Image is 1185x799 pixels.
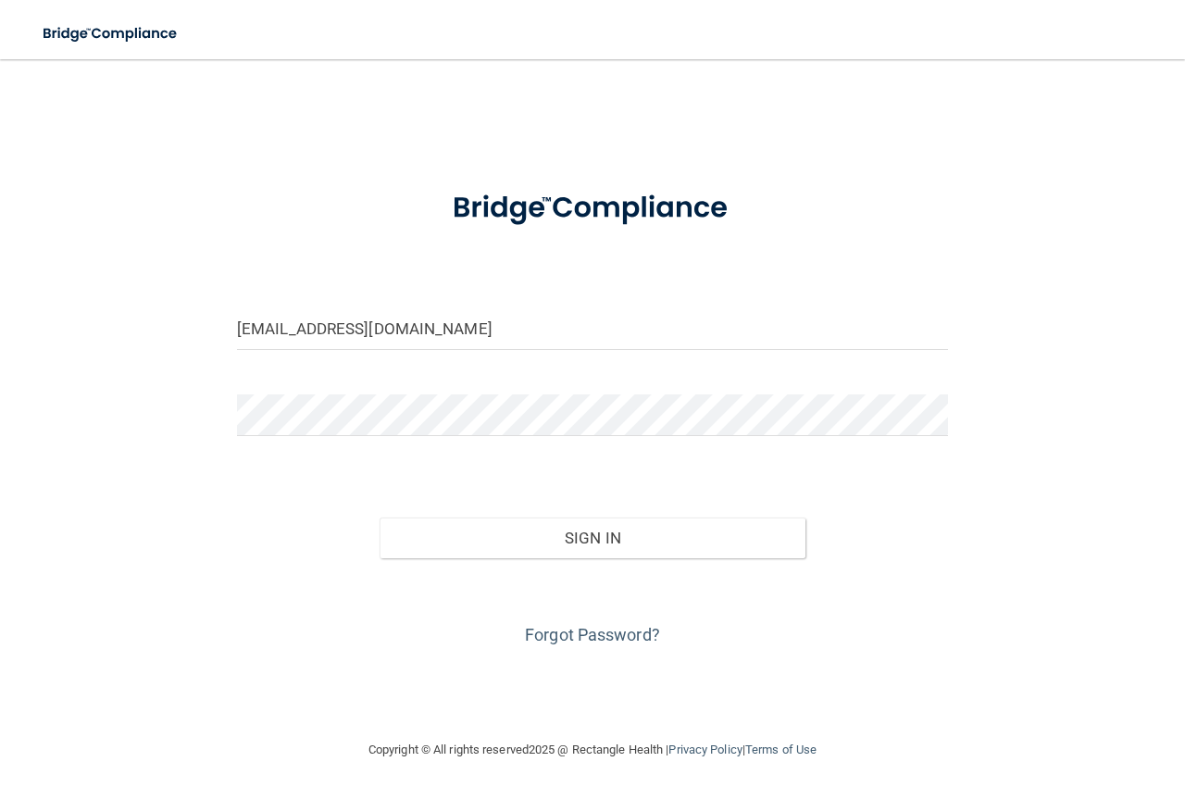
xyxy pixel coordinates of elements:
[668,743,742,756] a: Privacy Policy
[422,170,764,246] img: bridge_compliance_login_screen.278c3ca4.svg
[255,720,930,780] div: Copyright © All rights reserved 2025 @ Rectangle Health | |
[237,308,948,350] input: Email
[28,15,194,53] img: bridge_compliance_login_screen.278c3ca4.svg
[525,625,660,644] a: Forgot Password?
[380,518,806,558] button: Sign In
[745,743,817,756] a: Terms of Use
